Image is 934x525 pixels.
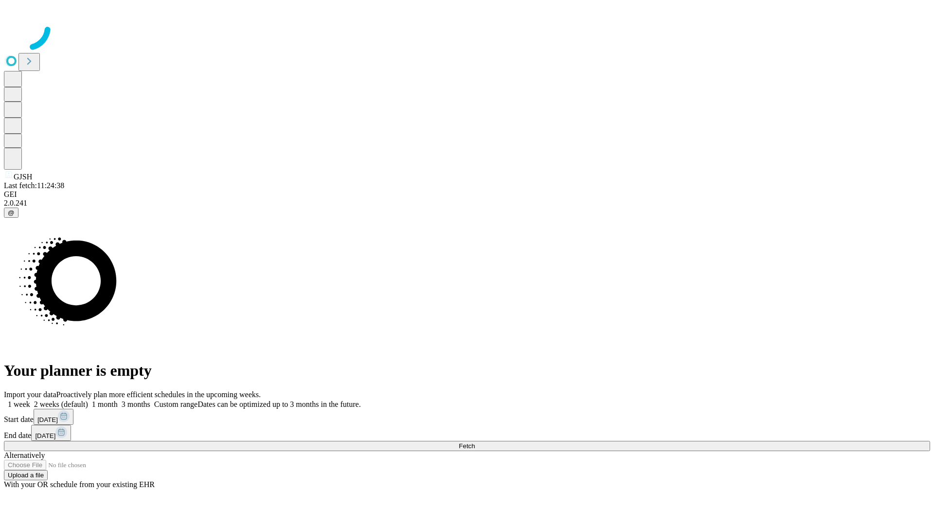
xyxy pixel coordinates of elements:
[4,190,930,199] div: GEI
[35,432,55,439] span: [DATE]
[34,409,73,425] button: [DATE]
[8,209,15,216] span: @
[4,181,64,190] span: Last fetch: 11:24:38
[31,425,71,441] button: [DATE]
[198,400,360,408] span: Dates can be optimized up to 3 months in the future.
[92,400,118,408] span: 1 month
[4,451,45,459] span: Alternatively
[4,425,930,441] div: End date
[4,480,155,489] span: With your OR schedule from your existing EHR
[459,442,475,450] span: Fetch
[4,441,930,451] button: Fetch
[4,470,48,480] button: Upload a file
[4,362,930,380] h1: Your planner is empty
[122,400,150,408] span: 3 months
[4,208,18,218] button: @
[14,173,32,181] span: GJSH
[4,409,930,425] div: Start date
[4,199,930,208] div: 2.0.241
[56,390,261,399] span: Proactively plan more efficient schedules in the upcoming weeks.
[8,400,30,408] span: 1 week
[37,416,58,423] span: [DATE]
[4,390,56,399] span: Import your data
[34,400,88,408] span: 2 weeks (default)
[154,400,198,408] span: Custom range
